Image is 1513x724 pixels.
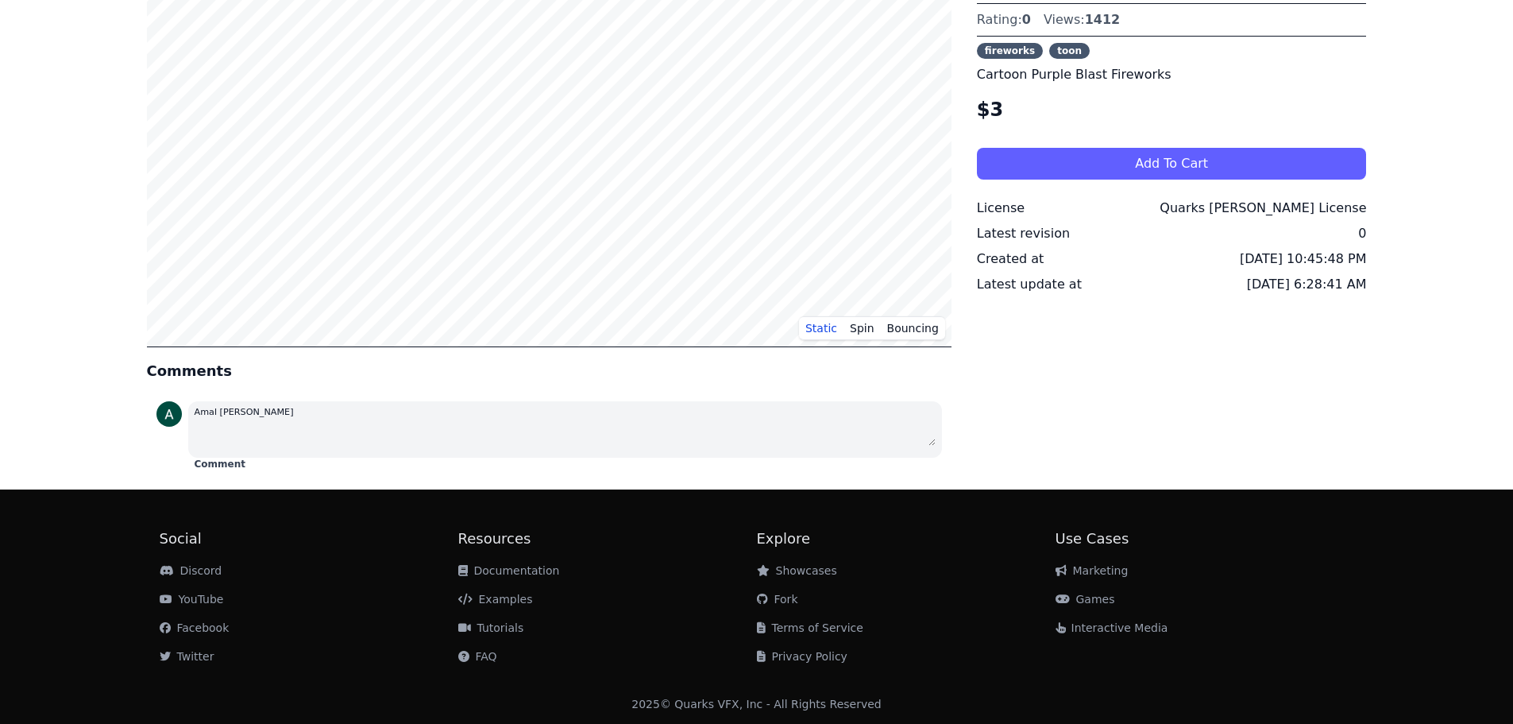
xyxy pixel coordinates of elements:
[1085,12,1121,27] span: 1412
[977,250,1044,269] div: Created at
[977,224,1070,243] div: Latest revision
[458,528,757,550] h2: Resources
[977,275,1082,294] div: Latest update at
[977,43,1043,59] span: fireworks
[160,564,222,577] a: Discord
[458,650,497,663] a: FAQ
[1240,250,1367,269] div: [DATE] 10:45:48 PM
[1358,224,1366,243] div: 0
[977,148,1367,180] button: Add To Cart
[1056,528,1354,550] h2: Use Cases
[160,593,224,606] a: YouTube
[1056,593,1115,606] a: Games
[757,593,798,606] a: Fork
[458,564,560,577] a: Documentation
[977,65,1367,84] p: Cartoon Purple Blast Fireworks
[799,316,843,340] button: Static
[757,564,837,577] a: Showcases
[1247,275,1367,294] div: [DATE] 6:28:41 AM
[977,10,1031,29] div: Rating:
[1056,621,1168,634] a: Interactive Media
[160,528,458,550] h2: Social
[881,316,945,340] button: Bouncing
[843,316,881,340] button: Spin
[977,97,1367,122] h4: $3
[757,528,1056,550] h2: Explore
[147,360,951,382] h4: Comments
[1056,564,1129,577] a: Marketing
[458,621,524,634] a: Tutorials
[757,621,863,634] a: Terms of Service
[195,458,245,470] button: Comment
[1022,12,1031,27] span: 0
[160,621,230,634] a: Facebook
[1044,10,1120,29] div: Views:
[1049,43,1090,59] span: toon
[156,401,182,427] img: profile
[1160,199,1366,218] div: Quarks [PERSON_NAME] License
[458,593,533,606] a: Examples
[195,407,294,417] small: Amal [PERSON_NAME]
[631,696,882,712] div: 2025 © Quarks VFX, Inc - All Rights Reserved
[977,199,1025,218] div: License
[757,650,847,663] a: Privacy Policy
[160,650,214,663] a: Twitter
